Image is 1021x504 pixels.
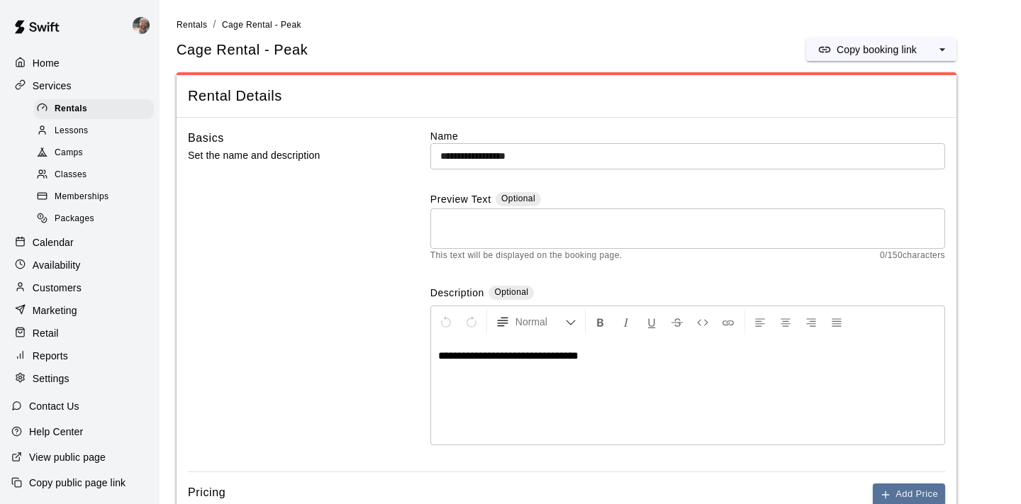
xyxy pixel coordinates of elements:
p: Calendar [33,235,74,250]
a: Rentals [34,98,160,120]
p: Copy public page link [29,476,125,490]
button: Center Align [774,309,798,335]
a: Retail [11,323,148,344]
p: Reports [33,349,68,363]
div: Lessons [34,121,154,141]
p: Copy booking link [837,43,917,57]
span: Packages [55,212,94,226]
a: Rentals [177,18,208,30]
label: Name [430,129,945,143]
a: Camps [34,142,160,164]
span: Rental Details [188,86,945,106]
button: Insert Link [716,309,740,335]
p: Customers [33,281,82,295]
a: Calendar [11,232,148,253]
button: Format Bold [588,309,613,335]
nav: breadcrumb [177,17,1004,33]
span: Memberships [55,190,108,204]
a: Availability [11,254,148,276]
button: Redo [459,309,484,335]
p: Set the name and description [188,147,385,164]
p: Availability [33,258,81,272]
span: Rentals [55,102,87,116]
button: Format Underline [640,309,664,335]
p: Marketing [33,303,77,318]
button: Justify Align [825,309,849,335]
h6: Basics [188,129,224,147]
a: Marketing [11,300,148,321]
button: Insert Code [691,309,715,335]
span: Camps [55,146,83,160]
h5: Cage Rental - Peak [177,40,308,60]
span: Normal [515,315,565,329]
a: Lessons [34,120,160,142]
p: Contact Us [29,399,79,413]
div: Rentals [34,99,154,119]
span: Cage Rental - Peak [222,20,301,30]
div: Camps [34,143,154,163]
button: select merge strategy [928,38,956,61]
button: Formatting Options [490,309,582,335]
button: Right Align [799,309,823,335]
a: Reports [11,345,148,366]
p: View public page [29,450,106,464]
a: Settings [11,368,148,389]
p: Services [33,79,72,93]
button: Copy booking link [806,38,928,61]
a: Classes [34,164,160,186]
h6: Pricing [188,483,225,502]
span: Lessons [55,124,89,138]
li: / [213,17,216,32]
div: Trent Hadley [130,11,160,40]
a: Home [11,52,148,74]
span: This text will be displayed on the booking page. [430,249,623,263]
span: Optional [494,287,528,297]
button: Format Italics [614,309,638,335]
span: 0 / 150 characters [880,249,945,263]
a: Services [11,75,148,96]
button: Undo [434,309,458,335]
a: Packages [34,208,160,230]
span: Rentals [177,20,208,30]
div: split button [806,38,956,61]
a: Customers [11,277,148,298]
span: Optional [501,194,535,203]
a: Memberships [34,186,160,208]
div: Classes [34,165,154,185]
span: Classes [55,168,87,182]
label: Preview Text [430,192,491,208]
img: Trent Hadley [133,17,150,34]
div: Packages [34,209,154,229]
p: Settings [33,371,69,386]
p: Help Center [29,425,83,439]
p: Home [33,56,60,70]
div: Memberships [34,187,154,207]
label: Description [430,286,484,302]
button: Left Align [748,309,772,335]
p: Retail [33,326,59,340]
button: Format Strikethrough [665,309,689,335]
